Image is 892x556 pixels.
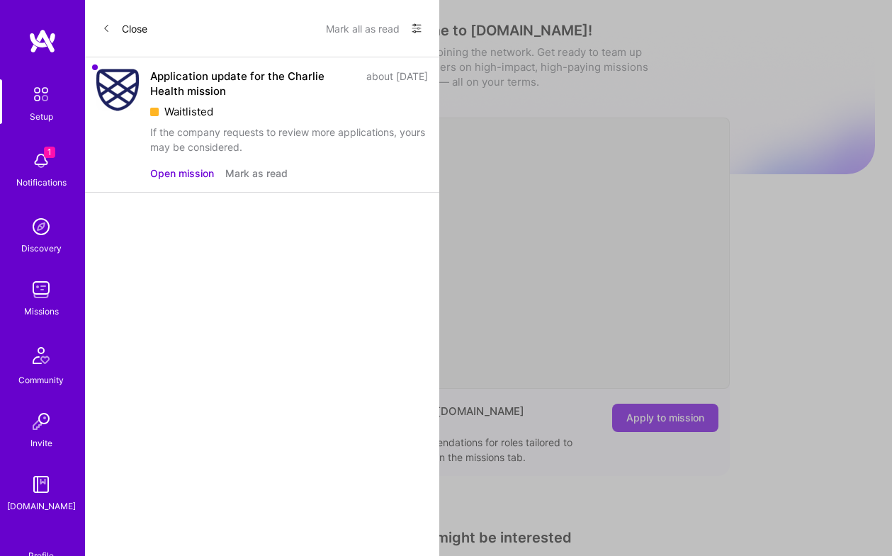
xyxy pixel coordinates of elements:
[28,28,57,54] img: logo
[27,407,55,436] img: Invite
[24,304,59,319] div: Missions
[18,373,64,387] div: Community
[150,69,358,98] div: Application update for the Charlie Health mission
[366,69,428,98] div: about [DATE]
[7,499,76,514] div: [DOMAIN_NAME]
[24,339,58,373] img: Community
[150,166,214,181] button: Open mission
[326,17,400,40] button: Mark all as read
[27,276,55,304] img: teamwork
[27,470,55,499] img: guide book
[30,436,52,450] div: Invite
[21,241,62,256] div: Discovery
[150,104,428,119] div: Waitlisted
[27,212,55,241] img: discovery
[30,109,53,124] div: Setup
[102,17,147,40] button: Close
[150,125,428,154] div: If the company requests to review more applications, yours may be considered.
[26,79,56,109] img: setup
[96,69,139,111] img: Company Logo
[225,166,288,181] button: Mark as read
